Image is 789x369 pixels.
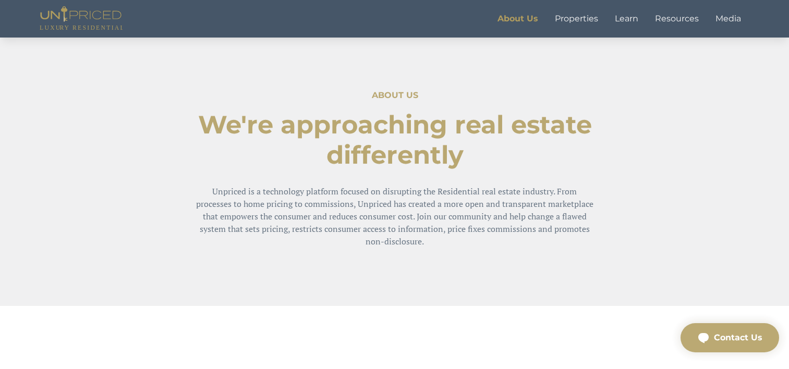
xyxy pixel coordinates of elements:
a: Media [707,8,749,29]
a: home [40,6,123,31]
div: Contact Us [714,331,762,344]
a: About Us [489,8,547,29]
h1: We're approaching real estate differently [195,110,595,170]
a: Contact Us [681,323,779,352]
a: Learn [606,8,647,29]
div: ABOUT US [195,89,595,102]
a: Resources [647,8,707,29]
a: Properties [547,8,606,29]
p: Unpriced is a technology platform focused on disrupting the Residential real estate industry. Fro... [195,185,595,248]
